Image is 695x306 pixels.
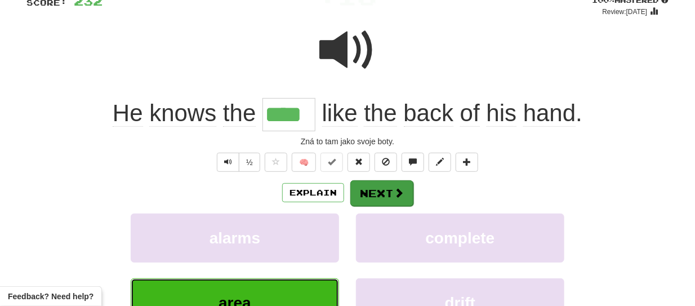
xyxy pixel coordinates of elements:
button: Discuss sentence (alt+u) [402,153,424,172]
span: knows [149,100,216,127]
button: alarms [131,214,339,263]
div: Text-to-speech controls [215,153,260,172]
span: alarms [210,229,260,247]
button: complete [356,214,564,263]
button: Ignore sentence (alt+i) [375,153,397,172]
span: like [322,100,358,127]
button: Next [350,180,413,206]
button: Reset to 0% Mastered (alt+r) [348,153,370,172]
span: . [315,100,582,127]
span: hand [523,100,576,127]
span: back [404,100,454,127]
span: his [487,100,517,127]
button: ½ [239,153,260,172]
button: Explain [282,183,344,202]
span: He [113,100,143,127]
button: Edit sentence (alt+d) [429,153,451,172]
span: complete [426,229,495,247]
div: Zná to tam jako svoje boty. [26,136,669,147]
span: the [364,100,396,127]
small: Review: [DATE] [603,8,648,16]
span: Open feedback widget [8,291,93,302]
button: 🧠 [292,153,316,172]
span: the [223,100,256,127]
button: Set this sentence to 100% Mastered (alt+m) [320,153,343,172]
button: Play sentence audio (ctl+space) [217,153,239,172]
button: Add to collection (alt+a) [456,153,478,172]
span: of [460,100,480,127]
button: Favorite sentence (alt+f) [265,153,287,172]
